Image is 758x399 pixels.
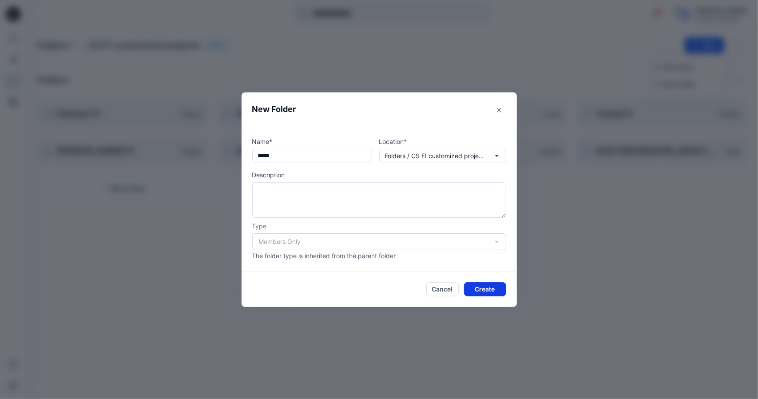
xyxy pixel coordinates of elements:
button: Folders / CS FI customized projects [379,149,506,163]
button: Close [492,103,506,117]
p: Name* [252,137,372,146]
p: Description [252,170,506,180]
button: Cancel [426,282,459,296]
p: The folder type is inherited from the parent folder [252,251,506,260]
header: New Folder [242,92,517,126]
p: Folders / CS FI customized projects [385,151,487,161]
button: Create [464,282,506,296]
p: Type [252,221,506,231]
p: Location* [379,137,506,146]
